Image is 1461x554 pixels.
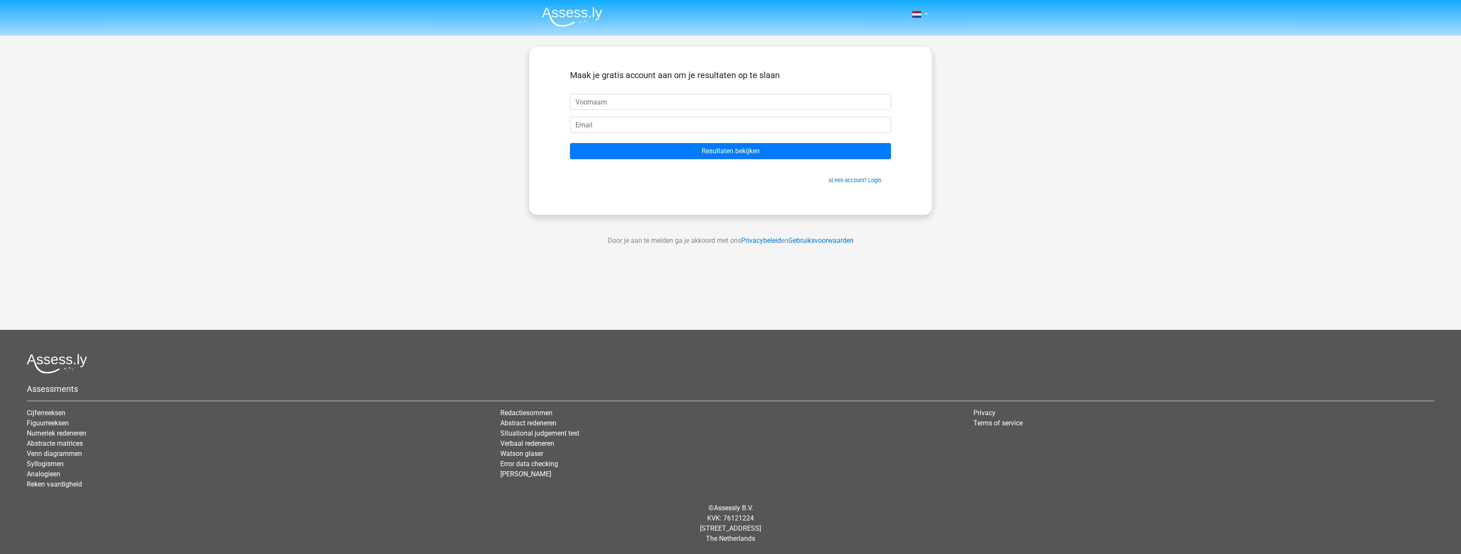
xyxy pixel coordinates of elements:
[570,117,891,133] input: Email
[714,504,753,512] a: Assessly B.V.
[500,409,553,417] a: Redactiesommen
[570,143,891,159] input: Resultaten bekijken
[570,70,891,80] h5: Maak je gratis account aan om je resultaten op te slaan
[500,429,579,437] a: Situational judgement test
[500,419,556,427] a: Abstract redeneren
[27,354,87,374] img: Assessly logo
[27,439,83,447] a: Abstracte matrices
[570,94,891,110] input: Voornaam
[973,409,996,417] a: Privacy
[741,236,781,245] a: Privacybeleid
[27,384,1434,394] h5: Assessments
[500,460,558,468] a: Error data checking
[973,419,1023,427] a: Terms of service
[542,7,602,27] img: Assessly
[788,236,854,245] a: Gebruiksvoorwaarden
[27,419,69,427] a: Figuurreeksen
[500,439,554,447] a: Verbaal redeneren
[27,460,64,468] a: Syllogismen
[27,450,82,458] a: Venn diagrammen
[500,450,543,458] a: Watson glaser
[27,480,82,488] a: Reken vaardigheid
[500,470,551,478] a: [PERSON_NAME]
[829,177,881,183] a: Al een account? Login
[27,429,86,437] a: Numeriek redeneren
[20,496,1441,551] div: © KVK: 76121224 [STREET_ADDRESS] The Netherlands
[27,470,60,478] a: Analogieen
[27,409,65,417] a: Cijferreeksen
